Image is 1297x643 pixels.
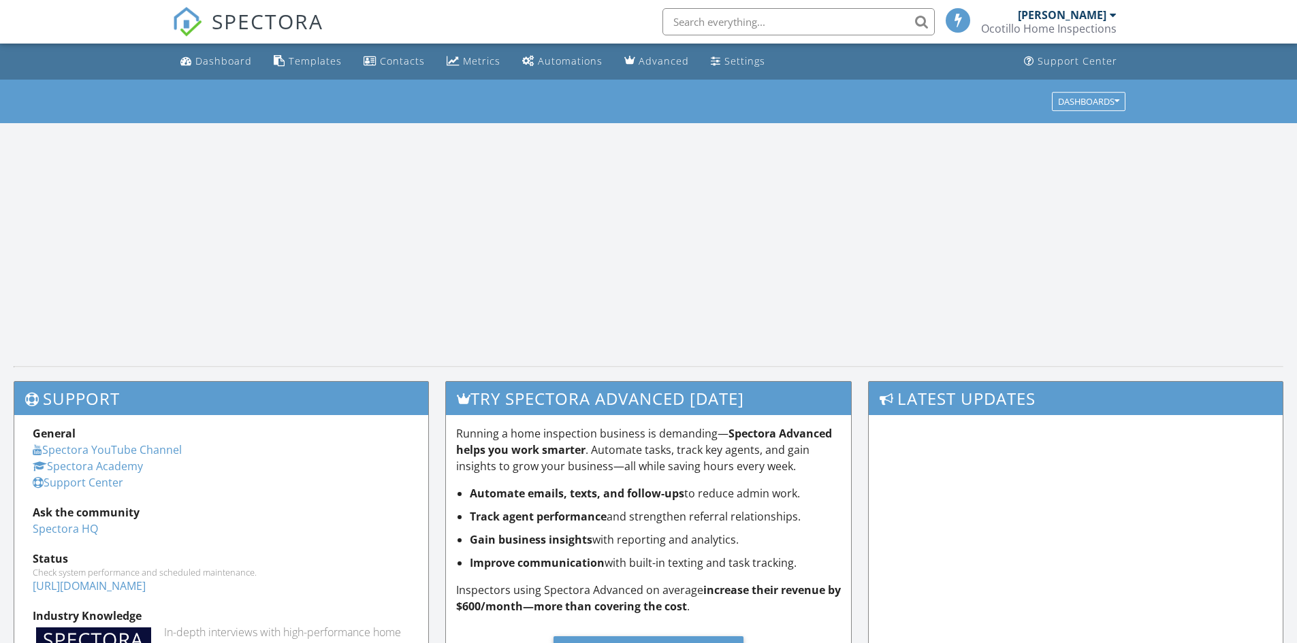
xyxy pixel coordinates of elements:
strong: General [33,426,76,441]
div: Settings [724,54,765,67]
div: Advanced [639,54,689,67]
button: Dashboards [1052,92,1125,111]
div: [PERSON_NAME] [1018,8,1106,22]
li: with reporting and analytics. [470,531,842,548]
a: Support Center [33,475,123,490]
a: Spectora HQ [33,521,98,536]
li: and strengthen referral relationships. [470,508,842,525]
div: Status [33,550,410,567]
span: SPECTORA [212,7,323,35]
img: The Best Home Inspection Software - Spectora [172,7,202,37]
div: Templates [289,54,342,67]
div: Metrics [463,54,500,67]
strong: Improve communication [470,555,605,570]
strong: increase their revenue by $600/month—more than covering the cost [456,582,841,614]
div: Contacts [380,54,425,67]
input: Search everything... [662,8,935,35]
strong: Gain business insights [470,532,592,547]
a: Automations (Basic) [517,49,608,74]
a: [URL][DOMAIN_NAME] [33,578,146,593]
div: Ask the community [33,504,410,521]
strong: Track agent performance [470,509,607,524]
a: Metrics [441,49,506,74]
a: Dashboard [175,49,257,74]
div: Automations [538,54,603,67]
div: Check system performance and scheduled maintenance. [33,567,410,578]
strong: Automate emails, texts, and follow-ups [470,486,684,501]
h3: Latest Updates [869,382,1283,415]
a: Support Center [1019,49,1123,74]
a: SPECTORA [172,18,323,47]
h3: Try spectora advanced [DATE] [446,382,852,415]
li: with built-in texting and task tracking. [470,555,842,571]
p: Inspectors using Spectora Advanced on average . [456,582,842,614]
div: Support Center [1038,54,1117,67]
div: Ocotillo Home Inspections [981,22,1117,35]
a: Spectora Academy [33,459,143,474]
a: Contacts [358,49,430,74]
div: Industry Knowledge [33,608,410,624]
strong: Spectora Advanced helps you work smarter [456,426,832,457]
a: Advanced [619,49,694,74]
div: Dashboards [1058,97,1119,106]
a: Spectora YouTube Channel [33,442,182,457]
h3: Support [14,382,428,415]
a: Templates [268,49,347,74]
a: Settings [705,49,771,74]
div: Dashboard [195,54,252,67]
p: Running a home inspection business is demanding— . Automate tasks, track key agents, and gain ins... [456,425,842,474]
li: to reduce admin work. [470,485,842,501]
